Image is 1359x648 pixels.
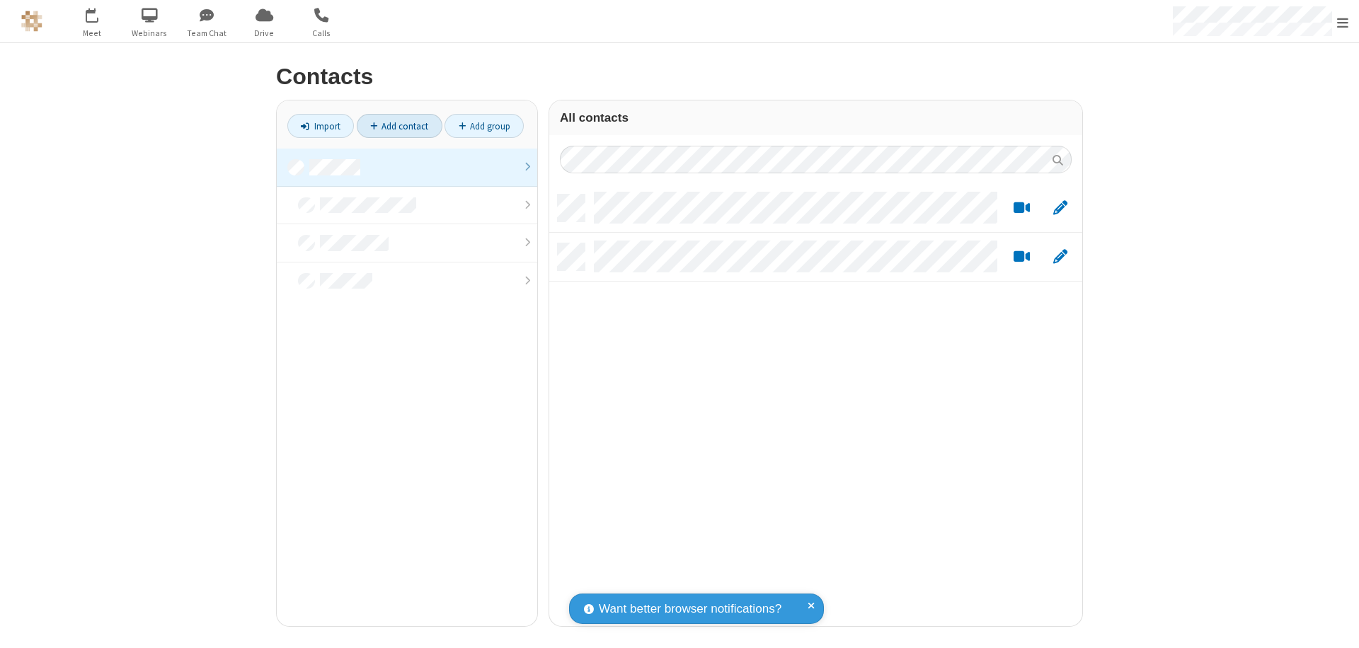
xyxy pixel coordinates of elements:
button: Start a video meeting [1008,199,1036,217]
div: grid [549,184,1082,626]
button: Start a video meeting [1008,248,1036,266]
img: QA Selenium DO NOT DELETE OR CHANGE [21,11,42,32]
span: Meet [66,27,119,40]
button: Edit [1046,248,1074,266]
span: Calls [295,27,348,40]
span: Want better browser notifications? [599,600,781,618]
span: Webinars [123,27,176,40]
h3: All contacts [560,111,1072,125]
a: Import [287,114,354,138]
div: 3 [96,8,105,18]
a: Add contact [357,114,442,138]
span: Team Chat [180,27,234,40]
button: Edit [1046,199,1074,217]
h2: Contacts [276,64,1083,89]
a: Add group [445,114,524,138]
span: Drive [238,27,291,40]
